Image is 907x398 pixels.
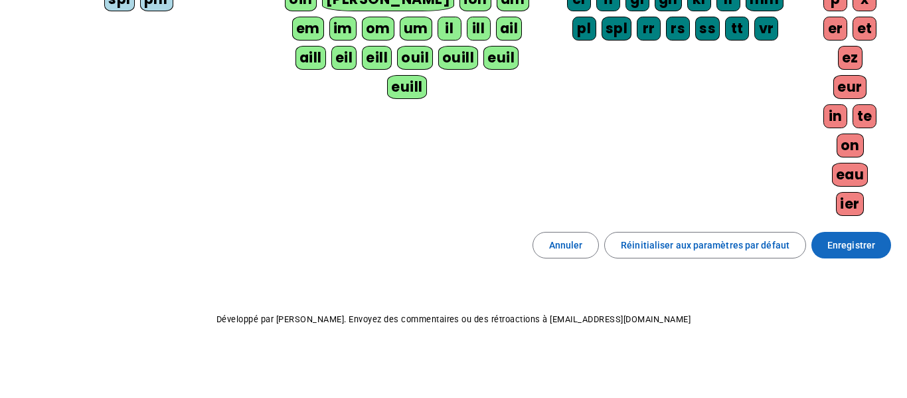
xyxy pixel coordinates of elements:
[833,75,866,99] div: eur
[823,17,847,41] div: er
[483,46,519,70] div: euil
[362,17,394,41] div: om
[331,46,357,70] div: eil
[400,17,432,41] div: um
[549,237,583,253] span: Annuler
[11,312,896,328] p: Développé par [PERSON_NAME]. Envoyez des commentaires ou des rétroactions à [EMAIL_ADDRESS][DOMAI...
[695,17,720,41] div: ss
[837,134,864,157] div: on
[602,17,632,41] div: spl
[438,17,461,41] div: il
[292,17,324,41] div: em
[397,46,433,70] div: ouil
[533,232,600,258] button: Annuler
[362,46,392,70] div: eill
[838,46,863,70] div: ez
[467,17,491,41] div: ill
[496,17,523,41] div: ail
[329,17,357,41] div: im
[621,237,789,253] span: Réinitialiser aux paramètres par défaut
[811,232,891,258] button: Enregistrer
[754,17,778,41] div: vr
[295,46,326,70] div: aill
[725,17,749,41] div: tt
[836,192,864,216] div: ier
[832,163,868,187] div: eau
[637,17,661,41] div: rr
[823,104,847,128] div: in
[438,46,478,70] div: ouill
[604,232,806,258] button: Réinitialiser aux paramètres par défaut
[666,17,690,41] div: rs
[853,104,876,128] div: te
[853,17,876,41] div: et
[827,237,875,253] span: Enregistrer
[387,75,426,99] div: euill
[572,17,596,41] div: pl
